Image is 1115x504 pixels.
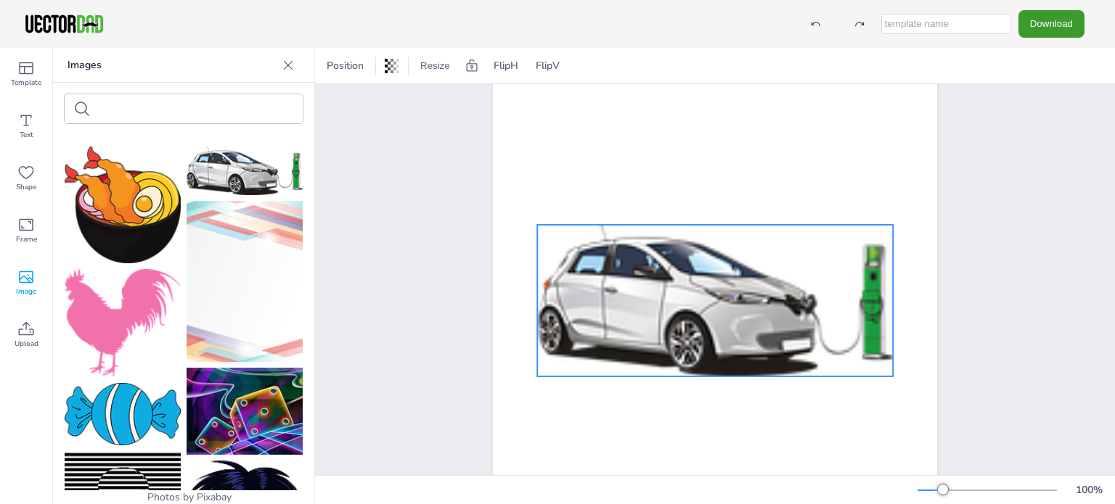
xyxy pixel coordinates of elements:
[15,338,38,350] span: Upload
[16,234,37,245] span: Frame
[68,48,277,83] p: Images
[557,51,873,88] span: MULTIPLICATION CHART 1-15
[65,269,181,377] img: cock-1893885_150.png
[16,286,36,297] span: Image
[881,14,1011,34] input: template name
[197,490,232,504] a: Pixabay
[65,146,181,263] img: noodle-3899206_150.png
[491,56,521,75] span: FlipH
[65,383,181,445] img: candy-6887678_150.png
[533,56,563,75] span: FlipV
[11,77,41,88] span: Template
[53,490,314,504] div: Photos by
[187,368,303,454] img: given-67935_150.jpg
[414,54,456,78] button: Resize
[1018,10,1085,37] button: Download
[20,129,33,141] span: Text
[187,146,303,195] img: car-3321668_150.png
[23,13,105,35] img: VectorDad-1.png
[324,59,367,73] span: Position
[187,201,303,362] img: background-1829559_150.png
[1071,483,1106,497] div: 100 %
[16,181,36,193] span: Shape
